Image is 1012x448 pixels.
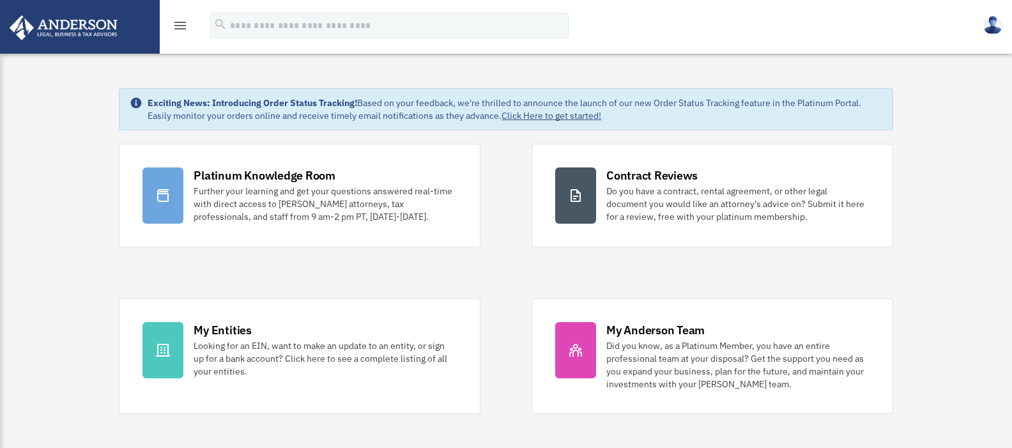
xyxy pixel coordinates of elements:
div: Looking for an EIN, want to make an update to an entity, or sign up for a bank account? Click her... [194,339,457,378]
div: Did you know, as a Platinum Member, you have an entire professional team at your disposal? Get th... [606,339,870,390]
div: Platinum Knowledge Room [194,167,335,183]
i: search [213,17,227,31]
a: My Anderson Team Did you know, as a Platinum Member, you have an entire professional team at your... [532,298,893,414]
strong: Exciting News: Introducing Order Status Tracking! [148,97,357,109]
img: Anderson Advisors Platinum Portal [6,15,121,40]
a: Click Here to get started! [502,110,601,121]
img: User Pic [983,16,1002,35]
div: Contract Reviews [606,167,698,183]
a: My Entities Looking for an EIN, want to make an update to an entity, or sign up for a bank accoun... [119,298,480,414]
div: My Anderson Team [606,322,705,338]
a: Platinum Knowledge Room Further your learning and get your questions answered real-time with dire... [119,144,480,247]
a: menu [172,22,188,33]
a: Contract Reviews Do you have a contract, rental agreement, or other legal document you would like... [532,144,893,247]
div: Do you have a contract, rental agreement, or other legal document you would like an attorney's ad... [606,185,870,223]
div: My Entities [194,322,251,338]
div: Based on your feedback, we're thrilled to announce the launch of our new Order Status Tracking fe... [148,97,882,122]
i: menu [172,18,188,33]
div: Further your learning and get your questions answered real-time with direct access to [PERSON_NAM... [194,185,457,223]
